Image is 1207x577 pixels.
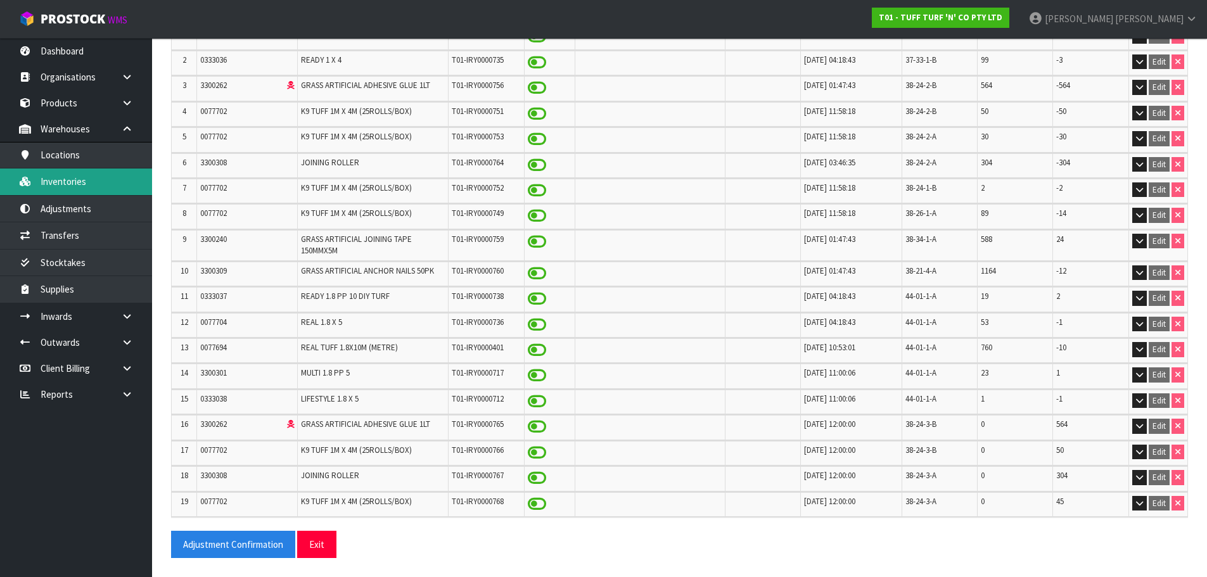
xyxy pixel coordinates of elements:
[1056,54,1063,65] span: -3
[452,182,504,193] span: T01-IRY0000752
[182,234,186,244] span: 9
[804,80,855,91] span: [DATE] 01:47:43
[287,82,294,90] i: Dangerous Goods
[804,265,855,276] span: [DATE] 01:47:43
[200,157,227,168] span: 3300308
[981,496,985,507] span: 0
[905,496,936,507] span: 38-24-3-A
[301,234,412,256] span: GRASS ARTIFICIAL JOINING TAPE 150MMX5M
[108,14,127,26] small: WMS
[1149,157,1170,172] button: Edit
[905,80,936,91] span: 38-24-2-B
[182,80,186,91] span: 3
[905,208,936,219] span: 38-26-1-A
[804,419,855,429] span: [DATE] 12:00:00
[200,496,227,507] span: 0077702
[981,157,992,168] span: 304
[301,317,342,327] span: REAL 1.8 X 5
[200,393,227,404] span: 0333038
[1149,208,1170,223] button: Edit
[1149,317,1170,332] button: Edit
[804,393,855,404] span: [DATE] 11:00:06
[905,131,936,142] span: 38-24-2-A
[1056,131,1066,142] span: -30
[452,157,504,168] span: T01-IRY0000764
[301,54,342,65] span: READY 1 X 4
[981,234,992,244] span: 588
[182,54,186,65] span: 2
[1149,80,1170,95] button: Edit
[1149,54,1170,70] button: Edit
[200,317,227,327] span: 0077704
[452,80,504,91] span: T01-IRY0000756
[1056,234,1064,244] span: 24
[905,470,936,481] span: 38-24-3-A
[452,367,504,378] span: T01-IRY0000717
[981,445,985,455] span: 0
[182,208,186,219] span: 8
[804,157,855,168] span: [DATE] 03:46:35
[905,234,936,244] span: 38-34-1-A
[200,265,227,276] span: 3300309
[804,106,855,117] span: [DATE] 11:58:18
[181,265,188,276] span: 10
[200,54,227,65] span: 0333036
[1149,393,1170,409] button: Edit
[1056,317,1063,327] span: -1
[1149,342,1170,357] button: Edit
[905,342,936,353] span: 44-01-1-A
[1149,182,1170,198] button: Edit
[301,367,350,378] span: MULTI 1.8 PP 5
[301,291,390,301] span: READY 1.8 PP 10 DIY TURF
[905,106,936,117] span: 38-24-2-B
[200,234,227,244] span: 3300240
[452,291,504,301] span: T01-IRY0000738
[200,291,227,301] span: 0333037
[181,419,188,429] span: 16
[981,317,988,327] span: 53
[905,157,936,168] span: 38-24-2-A
[981,265,996,276] span: 1164
[301,342,398,353] span: REAL TUFF 1.8X10M (METRE)
[804,445,855,455] span: [DATE] 12:00:00
[804,317,855,327] span: [DATE] 04:18:43
[287,421,294,429] i: Dangerous Goods
[804,131,855,142] span: [DATE] 11:58:18
[301,80,430,91] span: GRASS ARTIFICIAL ADHESIVE GLUE 1LT
[1056,208,1066,219] span: -14
[301,393,359,404] span: LIFESTYLE 1.8 X 5
[804,367,855,378] span: [DATE] 11:00:06
[905,367,936,378] span: 44-01-1-A
[981,470,985,481] span: 0
[1149,419,1170,434] button: Edit
[1149,106,1170,121] button: Edit
[182,131,186,142] span: 5
[41,11,105,27] span: ProStock
[981,393,985,404] span: 1
[981,342,992,353] span: 760
[905,291,936,301] span: 44-01-1-A
[1056,445,1064,455] span: 50
[301,470,359,481] span: JOINING ROLLER
[1056,106,1066,117] span: -50
[452,445,504,455] span: T01-IRY0000766
[181,393,188,404] span: 15
[182,106,186,117] span: 4
[905,445,936,455] span: 38-24-3-B
[301,419,430,429] span: GRASS ARTIFICIAL ADHESIVE GLUE 1LT
[879,12,1002,23] strong: T01 - TUFF TURF 'N' CO PTY LTD
[905,317,936,327] span: 44-01-1-A
[1149,265,1170,281] button: Edit
[872,8,1009,28] a: T01 - TUFF TURF 'N' CO PTY LTD
[200,208,227,219] span: 0077702
[301,496,412,507] span: K9 TUFF 1M X 4M (25ROLLS/BOX)
[1056,419,1068,429] span: 564
[452,419,504,429] span: T01-IRY0000765
[200,106,227,117] span: 0077702
[905,54,936,65] span: 37-33-1-B
[181,445,188,455] span: 17
[301,182,412,193] span: K9 TUFF 1M X 4M (25ROLLS/BOX)
[200,80,227,91] span: 3300262
[804,470,855,481] span: [DATE] 12:00:00
[200,445,227,455] span: 0077702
